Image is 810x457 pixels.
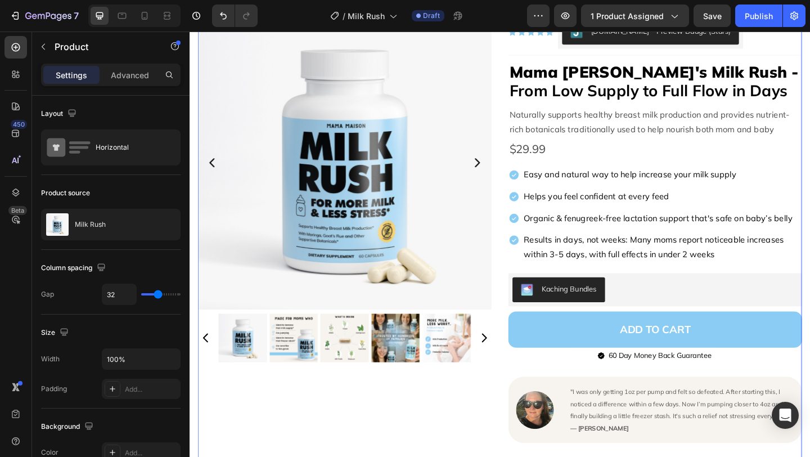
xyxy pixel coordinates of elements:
[360,274,373,288] img: KachingBundles.png
[74,9,79,23] p: 7
[351,267,452,294] button: Kaching Bundles
[423,11,440,21] span: Draft
[46,213,69,236] img: product feature img
[4,5,84,27] button: 7
[41,325,71,340] div: Size
[306,136,319,149] button: Carousel Next Arrow
[75,221,106,228] p: Milk Rush
[348,10,385,22] span: Milk Rush
[343,10,345,22] span: /
[362,169,666,189] div: Rich Text Editor. Editing area: main
[363,147,664,164] p: Easy and natural way to help increase your milk supply
[414,387,656,422] span: "I was only getting 1oz per pump and felt so defeated. After starting this, I noticed a differenc...
[468,314,545,334] div: ADD TO CART
[772,402,799,429] div: Open Intercom Messenger
[55,40,150,53] p: Product
[348,34,665,74] p: Mama [PERSON_NAME]'s Milk Rush -
[41,289,54,299] div: Gap
[11,326,24,340] button: Carousel Back Arrow
[125,384,178,395] div: Add...
[348,82,665,115] p: Naturally supports healthy breast milk production and provides nutrient-rich botanicals tradition...
[346,116,666,141] div: $29.99
[41,384,67,394] div: Padding
[313,326,327,340] button: Carousel Next Arrow
[362,193,666,213] div: Rich Text Editor. Editing area: main
[362,146,666,165] div: Rich Text Editor. Editing area: main
[102,349,180,369] input: Auto
[11,120,27,129] div: 450
[456,346,568,360] p: 60 Day Money Back Guarantee
[346,304,666,344] button: ADD TO CART
[355,391,396,432] img: gempages_558219374419248030-90fcc909-e392-4579-ae82-a470d0c637bf.png
[56,69,87,81] p: Settings
[212,5,258,27] div: Undo/Redo
[414,427,478,436] strong: — [PERSON_NAME]
[348,53,650,75] strong: From Low Supply to Full Flow in Days
[382,274,443,286] div: Kaching Bundles
[363,195,664,211] p: Organic & fenugreek-free lactation support that's safe on baby’s belly
[41,354,60,364] div: Width
[745,10,773,22] div: Publish
[8,206,27,215] div: Beta
[363,171,664,187] p: Helps you feel confident at every feed
[96,135,164,160] div: Horizontal
[703,11,722,21] span: Save
[581,5,689,27] button: 1 product assigned
[362,217,666,253] div: Rich Text Editor. Editing area: main
[41,106,79,122] div: Layout
[111,69,149,81] p: Advanced
[735,5,782,27] button: Publish
[41,261,108,276] div: Column spacing
[41,188,90,198] div: Product source
[41,419,96,434] div: Background
[591,10,664,22] span: 1 product assigned
[694,5,731,27] button: Save
[190,32,810,457] iframe: Design area
[102,284,136,304] input: Auto
[363,218,664,251] p: Results in days, not weeks: Many moms report noticeable increases within 3-5 days, with full effe...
